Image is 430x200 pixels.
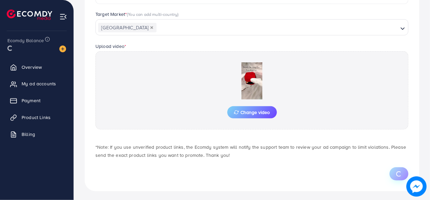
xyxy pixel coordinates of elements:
[227,106,277,118] button: Change video
[127,11,178,17] span: (You can add multi-country)
[22,131,35,138] span: Billing
[95,43,126,50] label: Upload video
[150,26,153,29] button: Deselect Pakistan
[59,46,66,52] img: image
[22,64,42,70] span: Overview
[406,176,427,197] img: image
[5,94,68,107] a: Payment
[22,114,51,121] span: Product Links
[157,23,398,33] input: Search for option
[234,110,270,115] span: Change video
[98,23,156,32] span: [GEOGRAPHIC_DATA]
[5,60,68,74] a: Overview
[5,127,68,141] a: Billing
[95,19,408,35] div: Search for option
[95,11,179,18] label: Target Market
[22,97,40,104] span: Payment
[59,13,67,21] img: menu
[218,62,286,99] img: Preview Image
[7,9,52,20] img: logo
[7,37,44,44] span: Ecomdy Balance
[5,111,68,124] a: Product Links
[95,143,408,159] p: *Note: If you use unverified product links, the Ecomdy system will notify the support team to rev...
[22,80,56,87] span: My ad accounts
[5,77,68,90] a: My ad accounts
